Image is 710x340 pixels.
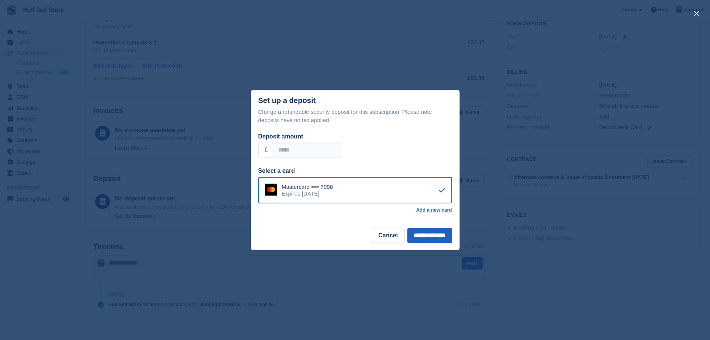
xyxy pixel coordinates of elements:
button: close [691,7,703,19]
div: Set up a deposit [258,96,316,105]
label: Deposit amount [258,133,303,140]
div: Select a card [258,166,452,175]
p: Charge a refundable security deposit for this subscription. Please note deposits have no tax appl... [258,108,452,125]
img: Mastercard Logo [265,184,277,196]
a: Add a new card [416,207,452,213]
button: Cancel [372,228,404,243]
div: Expires [DATE] [282,190,333,197]
div: Mastercard •••• 7098 [282,184,333,190]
